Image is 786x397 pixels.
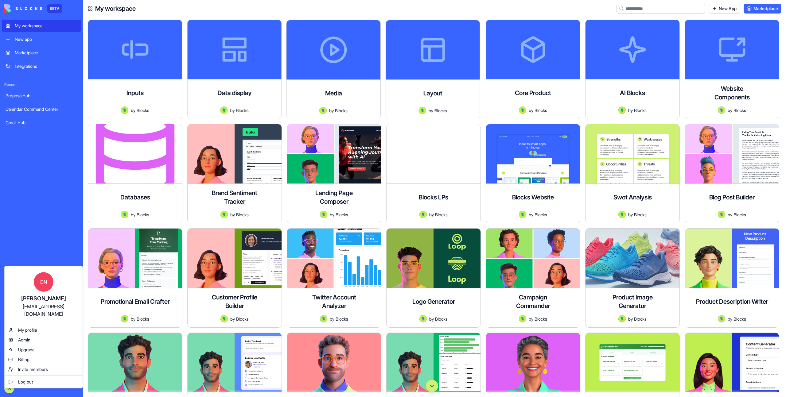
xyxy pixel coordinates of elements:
[6,364,81,374] a: Invite members
[34,272,53,292] span: DN
[6,267,81,322] a: DN[PERSON_NAME][EMAIL_ADDRESS][DOMAIN_NAME]
[6,106,77,112] div: Calendar Command Center
[18,347,35,353] span: Upgrade
[18,337,30,343] span: Admin
[11,303,76,318] div: [EMAIL_ADDRESS][DOMAIN_NAME]
[18,379,33,385] span: Log out
[6,325,81,335] a: My profile
[6,355,81,364] a: Billing
[6,93,77,99] div: ProposalHub
[2,82,81,87] span: Recent
[18,357,29,363] span: Billing
[11,294,76,303] div: [PERSON_NAME]
[6,120,77,126] div: Gmail Hub
[18,327,37,333] span: My profile
[18,366,48,372] span: Invite members
[6,335,81,345] a: Admin
[6,345,81,355] a: Upgrade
